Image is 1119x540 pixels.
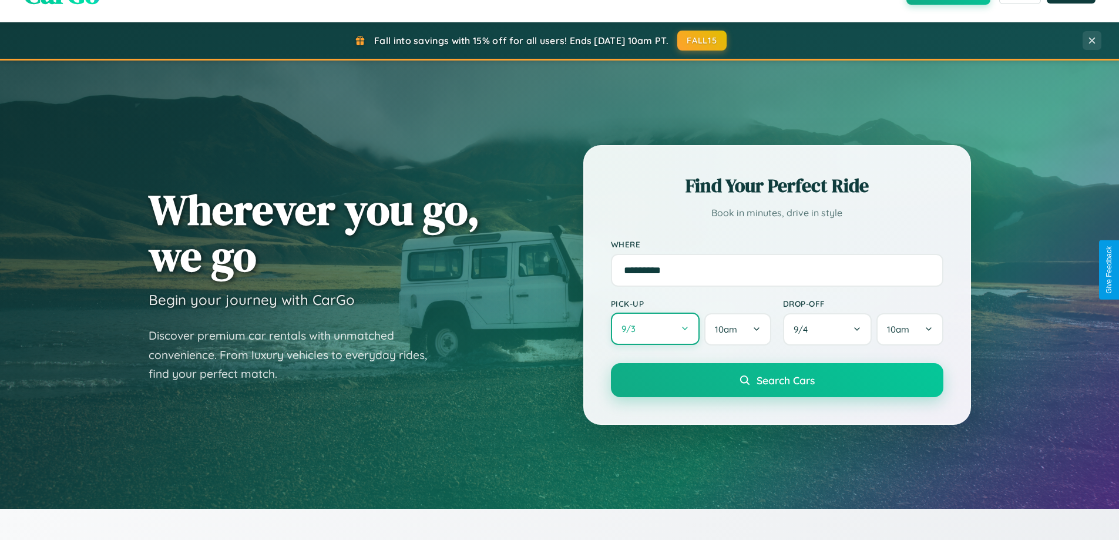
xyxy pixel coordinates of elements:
p: Discover premium car rentals with unmatched convenience. From luxury vehicles to everyday rides, ... [149,326,442,384]
span: 10am [715,324,737,335]
span: Fall into savings with 15% off for all users! Ends [DATE] 10am PT. [374,35,668,46]
label: Where [611,239,943,249]
h1: Wherever you go, we go [149,186,480,279]
button: 10am [704,313,771,346]
span: 9 / 4 [794,324,814,335]
label: Pick-up [611,298,771,308]
button: 9/4 [783,313,872,346]
button: 9/3 [611,313,700,345]
p: Book in minutes, drive in style [611,204,943,222]
span: Search Cars [757,374,815,387]
h3: Begin your journey with CarGo [149,291,355,308]
button: 10am [876,313,943,346]
div: Give Feedback [1105,246,1113,294]
span: 10am [887,324,909,335]
span: 9 / 3 [621,323,641,334]
h2: Find Your Perfect Ride [611,173,943,199]
button: FALL15 [677,31,727,51]
label: Drop-off [783,298,943,308]
button: Search Cars [611,363,943,397]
